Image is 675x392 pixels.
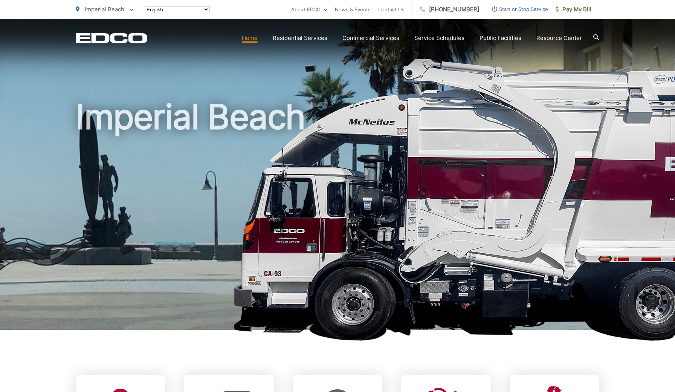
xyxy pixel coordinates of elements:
a: Residential Services [273,34,327,43]
a: Commercial Services [342,34,399,43]
a: News & Events [335,5,371,14]
a: Public Facilities [480,34,521,43]
a: Resource Center [536,34,582,43]
a: Contact Us [378,5,405,14]
h1: Imperial Beach [76,98,599,337]
a: About EDCO [291,5,327,14]
span: Pay My Bill [556,5,591,14]
a: EDCD logo. Return to the homepage. [76,33,147,43]
a: Home [242,34,258,43]
select: Select a language [145,6,209,13]
span: Imperial Beach [85,6,124,13]
a: Service Schedules [414,34,464,43]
